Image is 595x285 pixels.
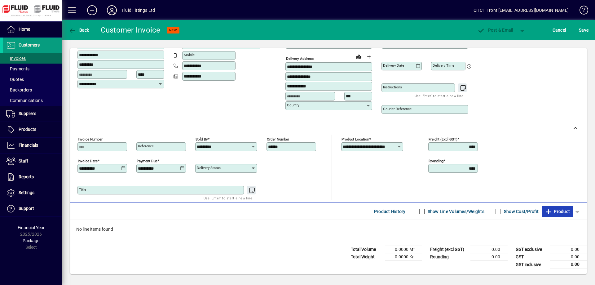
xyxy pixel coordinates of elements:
[348,253,385,261] td: Total Weight
[19,27,30,32] span: Home
[477,28,513,33] span: ost & Email
[470,246,508,253] td: 0.00
[62,24,96,36] app-page-header-button: Back
[433,63,454,68] mat-label: Delivery time
[19,111,36,116] span: Suppliers
[383,85,402,89] mat-label: Instructions
[122,5,155,15] div: Fluid Fittings Ltd
[19,42,40,47] span: Customers
[513,253,550,261] td: GST
[3,201,62,216] a: Support
[6,87,32,92] span: Backorders
[79,187,86,192] mat-label: Title
[470,253,508,261] td: 0.00
[3,64,62,74] a: Payments
[427,246,470,253] td: Freight (excl GST)
[383,107,412,111] mat-label: Courier Reference
[19,190,34,195] span: Settings
[3,185,62,201] a: Settings
[385,253,422,261] td: 0.0000 Kg
[383,63,404,68] mat-label: Delivery date
[474,24,516,36] button: Post & Email
[550,253,587,261] td: 0.00
[19,143,38,148] span: Financials
[204,194,252,202] mat-hint: Use 'Enter' to start a new line
[545,207,570,216] span: Product
[82,5,102,16] button: Add
[3,74,62,85] a: Quotes
[287,103,299,107] mat-label: Country
[550,261,587,269] td: 0.00
[551,24,568,36] button: Cancel
[579,25,588,35] span: ave
[427,253,470,261] td: Rounding
[577,24,590,36] button: Save
[101,25,161,35] div: Customer Invoice
[3,169,62,185] a: Reports
[78,137,103,141] mat-label: Invoice number
[372,206,408,217] button: Product History
[364,52,374,62] button: Choose address
[426,208,484,215] label: Show Line Volumes/Weights
[513,261,550,269] td: GST inclusive
[415,92,463,99] mat-hint: Use 'Enter' to start a new line
[550,246,587,253] td: 0.00
[6,77,24,82] span: Quotes
[385,246,422,253] td: 0.0000 M³
[68,28,89,33] span: Back
[196,137,208,141] mat-label: Sold by
[429,159,443,163] mat-label: Rounding
[6,56,26,61] span: Invoices
[3,95,62,106] a: Communications
[474,5,569,15] div: CHCH Front [EMAIL_ADDRESS][DOMAIN_NAME]
[348,246,385,253] td: Total Volume
[67,24,91,36] button: Back
[3,138,62,153] a: Financials
[23,238,39,243] span: Package
[3,122,62,137] a: Products
[488,28,491,33] span: P
[102,5,122,16] button: Profile
[3,106,62,122] a: Suppliers
[197,166,221,170] mat-label: Delivery status
[579,28,581,33] span: S
[6,66,29,71] span: Payments
[3,53,62,64] a: Invoices
[542,206,573,217] button: Product
[184,53,195,57] mat-label: Mobile
[342,137,369,141] mat-label: Product location
[3,22,62,37] a: Home
[19,127,36,132] span: Products
[19,158,28,163] span: Staff
[3,85,62,95] a: Backorders
[138,144,154,148] mat-label: Reference
[137,159,157,163] mat-label: Payment due
[18,225,45,230] span: Financial Year
[6,98,43,103] span: Communications
[3,154,62,169] a: Staff
[374,207,406,216] span: Product History
[267,137,289,141] mat-label: Order number
[354,51,364,61] a: View on map
[19,206,34,211] span: Support
[513,246,550,253] td: GST exclusive
[575,1,587,21] a: Knowledge Base
[169,28,177,32] span: NEW
[78,159,98,163] mat-label: Invoice date
[19,174,34,179] span: Reports
[503,208,539,215] label: Show Cost/Profit
[70,220,587,239] div: No line items found
[553,25,566,35] span: Cancel
[429,137,457,141] mat-label: Freight (excl GST)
